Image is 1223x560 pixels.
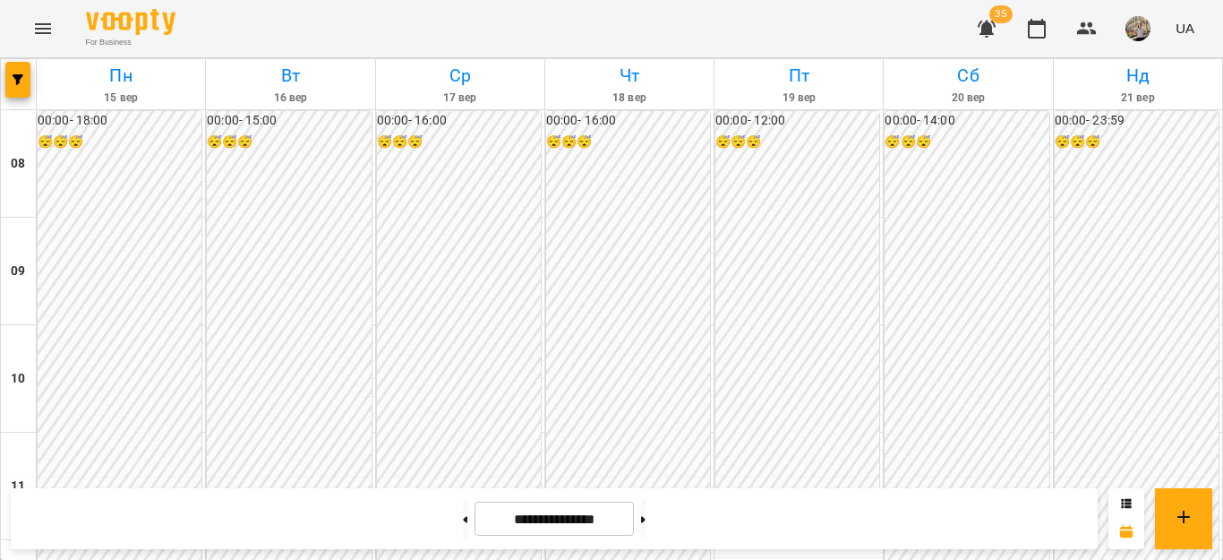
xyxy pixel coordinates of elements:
[209,62,372,90] h6: Вт
[207,133,371,152] h6: 😴😴😴
[39,62,202,90] h6: Пн
[11,477,25,496] h6: 11
[546,111,710,131] h6: 00:00 - 16:00
[379,62,542,90] h6: Ср
[548,62,711,90] h6: Чт
[377,133,541,152] h6: 😴😴😴
[11,262,25,281] h6: 09
[21,7,64,50] button: Menu
[548,90,711,107] h6: 18 вер
[546,133,710,152] h6: 😴😴😴
[86,37,175,48] span: For Business
[207,111,371,131] h6: 00:00 - 15:00
[715,133,879,152] h6: 😴😴😴
[11,369,25,389] h6: 10
[379,90,542,107] h6: 17 вер
[1056,62,1219,90] h6: Нд
[11,154,25,174] h6: 08
[377,111,541,131] h6: 00:00 - 16:00
[717,90,880,107] h6: 19 вер
[1125,16,1150,41] img: 3b46f58bed39ef2acf68cc3a2c968150.jpeg
[885,133,1048,152] h6: 😴😴😴
[989,5,1013,23] span: 35
[717,62,880,90] h6: Пт
[1168,12,1202,45] button: UA
[38,133,201,152] h6: 😴😴😴
[885,111,1048,131] h6: 00:00 - 14:00
[39,90,202,107] h6: 15 вер
[38,111,201,131] h6: 00:00 - 18:00
[715,111,879,131] h6: 00:00 - 12:00
[886,90,1049,107] h6: 20 вер
[1055,111,1219,131] h6: 00:00 - 23:59
[1055,133,1219,152] h6: 😴😴😴
[86,9,175,35] img: Voopty Logo
[886,62,1049,90] h6: Сб
[1056,90,1219,107] h6: 21 вер
[209,90,372,107] h6: 16 вер
[1176,19,1194,38] span: UA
